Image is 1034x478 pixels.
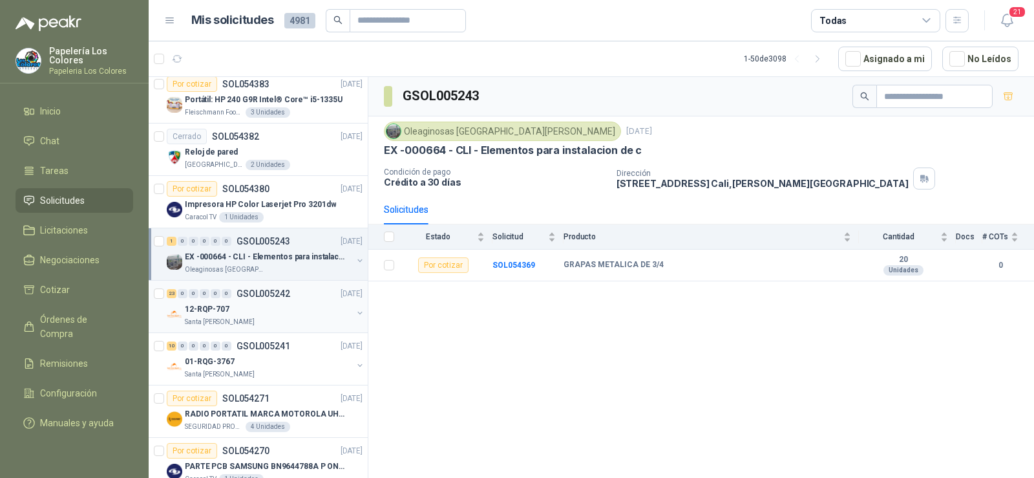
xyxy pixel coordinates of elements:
[185,251,346,263] p: EX -000664 - CLI - Elementos para instalacion de c
[384,202,428,217] div: Solicitudes
[237,237,290,246] p: GSOL005243
[40,164,69,178] span: Tareas
[40,416,114,430] span: Manuales y ayuda
[418,257,469,273] div: Por cotizar
[859,232,938,241] span: Cantidad
[185,199,336,211] p: Impresora HP Color Laserjet Pro 3201dw
[492,261,535,270] a: SOL054369
[185,303,229,316] p: 12-RQP-707
[403,86,481,106] h3: GSOL005243
[49,47,133,65] p: Papelería Los Colores
[402,224,492,250] th: Estado
[626,125,652,138] p: [DATE]
[1008,6,1026,18] span: 21
[222,342,231,351] div: 0
[149,176,368,228] a: Por cotizarSOL054380[DATE] Company LogoImpresora HP Color Laserjet Pro 3201dwCaracol TV1 Unidades
[564,224,859,250] th: Producto
[492,224,564,250] th: Solicitud
[185,146,238,158] p: Reloj de pared
[222,237,231,246] div: 0
[211,237,220,246] div: 0
[167,76,217,92] div: Por cotizar
[178,289,187,298] div: 0
[212,132,259,141] p: SOL054382
[40,104,61,118] span: Inicio
[222,289,231,298] div: 0
[167,443,217,459] div: Por cotizar
[40,223,88,237] span: Licitaciones
[284,13,315,28] span: 4981
[167,149,182,165] img: Company Logo
[982,232,1008,241] span: # COTs
[167,289,176,298] div: 23
[402,232,474,241] span: Estado
[564,260,664,270] b: GRAPAS METALICA DE 3/4
[16,188,133,213] a: Solicitudes
[333,16,343,25] span: search
[956,224,982,250] th: Docs
[149,71,368,124] a: Por cotizarSOL054383[DATE] Company LogoPortátil: HP 240 G9R Intel® Core™ i5-1335UFleischmann Food...
[341,445,363,457] p: [DATE]
[40,193,85,208] span: Solicitudes
[341,235,363,248] p: [DATE]
[185,422,243,432] p: SEGURIDAD PROVISER LTDA
[49,67,133,75] p: Papeleria Los Colores
[40,134,59,148] span: Chat
[185,212,216,223] p: Caracol TV
[178,237,187,246] div: 0
[16,411,133,435] a: Manuales y ayuda
[200,289,209,298] div: 0
[386,124,401,138] img: Company Logo
[167,342,176,351] div: 10
[384,168,606,177] p: Condición de pago
[16,99,133,124] a: Inicio
[222,446,269,455] p: SOL054270
[149,124,368,176] a: CerradoSOL054382[DATE] Company LogoReloj de pared[GEOGRAPHIC_DATA][PERSON_NAME]2 Unidades
[167,359,182,375] img: Company Logo
[838,47,932,71] button: Asignado a mi
[384,177,606,188] p: Crédito a 30 días
[185,160,243,170] p: [GEOGRAPHIC_DATA][PERSON_NAME]
[341,78,363,91] p: [DATE]
[222,394,269,403] p: SOL054271
[819,14,847,28] div: Todas
[246,107,290,118] div: 3 Unidades
[341,131,363,143] p: [DATE]
[189,289,198,298] div: 0
[185,461,346,473] p: PARTE PCB SAMSUNG BN9644788A P ONECONNE
[40,312,121,341] span: Órdenes de Compra
[860,92,869,101] span: search
[16,381,133,406] a: Configuración
[384,144,642,157] p: EX -000664 - CLI - Elementos para instalacion de c
[219,212,264,223] div: 1 Unidades
[995,9,1018,32] button: 21
[16,158,133,183] a: Tareas
[16,248,133,272] a: Negociaciones
[185,317,255,327] p: Santa [PERSON_NAME]
[222,184,269,193] p: SOL054380
[16,277,133,302] a: Cotizar
[341,340,363,353] p: [DATE]
[167,237,176,246] div: 1
[189,237,198,246] div: 0
[982,259,1018,272] b: 0
[237,342,290,351] p: GSOL005241
[744,49,828,69] div: 1 - 50 de 3098
[178,342,187,351] div: 0
[149,386,368,438] a: Por cotizarSOL054271[DATE] Company LogoRADIO PORTATIL MARCA MOTOROLA UHF SIN PANTALLA CON GPS, IN...
[16,307,133,346] a: Órdenes de Compra
[40,386,97,400] span: Configuración
[341,393,363,405] p: [DATE]
[167,411,182,427] img: Company Logo
[200,237,209,246] div: 0
[942,47,1018,71] button: No Leídos
[16,129,133,153] a: Chat
[40,253,100,267] span: Negociaciones
[982,224,1034,250] th: # COTs
[617,178,909,189] p: [STREET_ADDRESS] Cali , [PERSON_NAME][GEOGRAPHIC_DATA]
[167,129,207,144] div: Cerrado
[40,283,70,297] span: Cotizar
[167,286,365,327] a: 23 0 0 0 0 0 GSOL005242[DATE] Company Logo12-RQP-707Santa [PERSON_NAME]
[191,11,274,30] h1: Mis solicitudes
[167,338,365,380] a: 10 0 0 0 0 0 GSOL005241[DATE] Company Logo01-RQG-3767Santa [PERSON_NAME]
